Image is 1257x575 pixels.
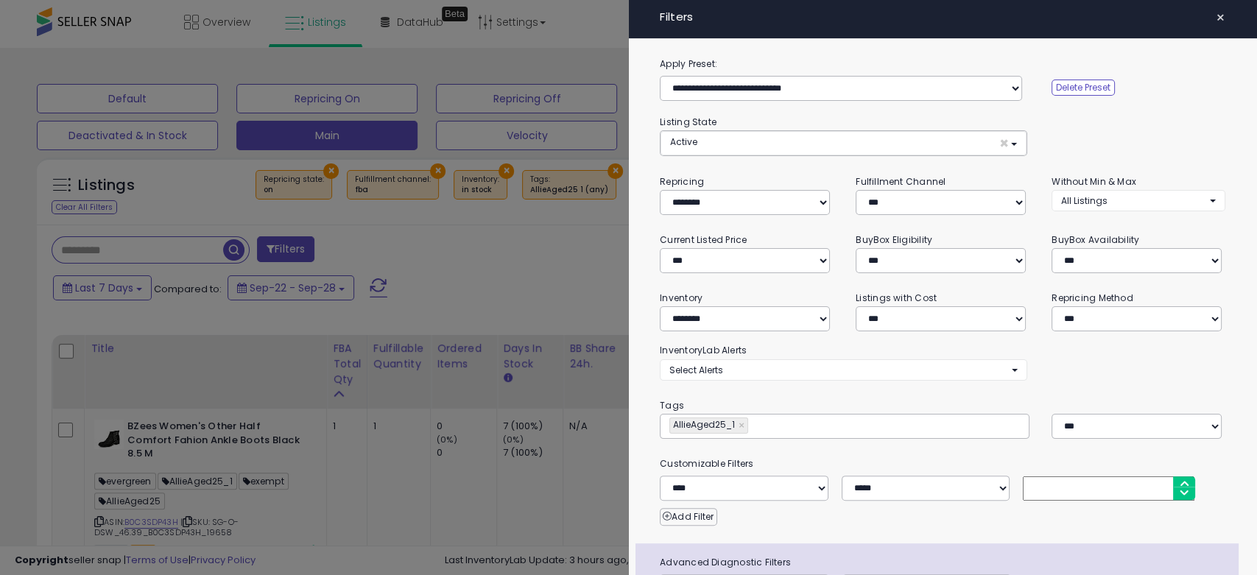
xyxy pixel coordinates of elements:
[856,175,946,188] small: Fulfillment Channel
[1061,194,1108,207] span: All Listings
[856,292,937,304] small: Listings with Cost
[670,135,697,148] span: Active
[856,233,932,246] small: BuyBox Eligibility
[649,554,1239,571] span: Advanced Diagnostic Filters
[660,292,703,304] small: Inventory
[1052,80,1115,96] button: Delete Preset
[1052,190,1225,211] button: All Listings
[1052,233,1139,246] small: BuyBox Availability
[660,116,716,128] small: Listing State
[649,56,1236,72] label: Apply Preset:
[1210,7,1231,28] button: ×
[661,131,1027,155] button: Active ×
[660,508,716,526] button: Add Filter
[669,364,723,376] span: Select Alerts
[999,135,1008,151] span: ×
[660,11,1225,24] h4: Filters
[1216,7,1225,28] span: ×
[1052,175,1136,188] small: Without Min & Max
[660,359,1027,381] button: Select Alerts
[739,418,747,433] a: ×
[649,398,1236,414] small: Tags
[660,344,747,356] small: InventoryLab Alerts
[660,175,704,188] small: Repricing
[1052,292,1133,304] small: Repricing Method
[670,418,735,431] span: AllieAged25_1
[649,456,1236,472] small: Customizable Filters
[660,233,747,246] small: Current Listed Price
